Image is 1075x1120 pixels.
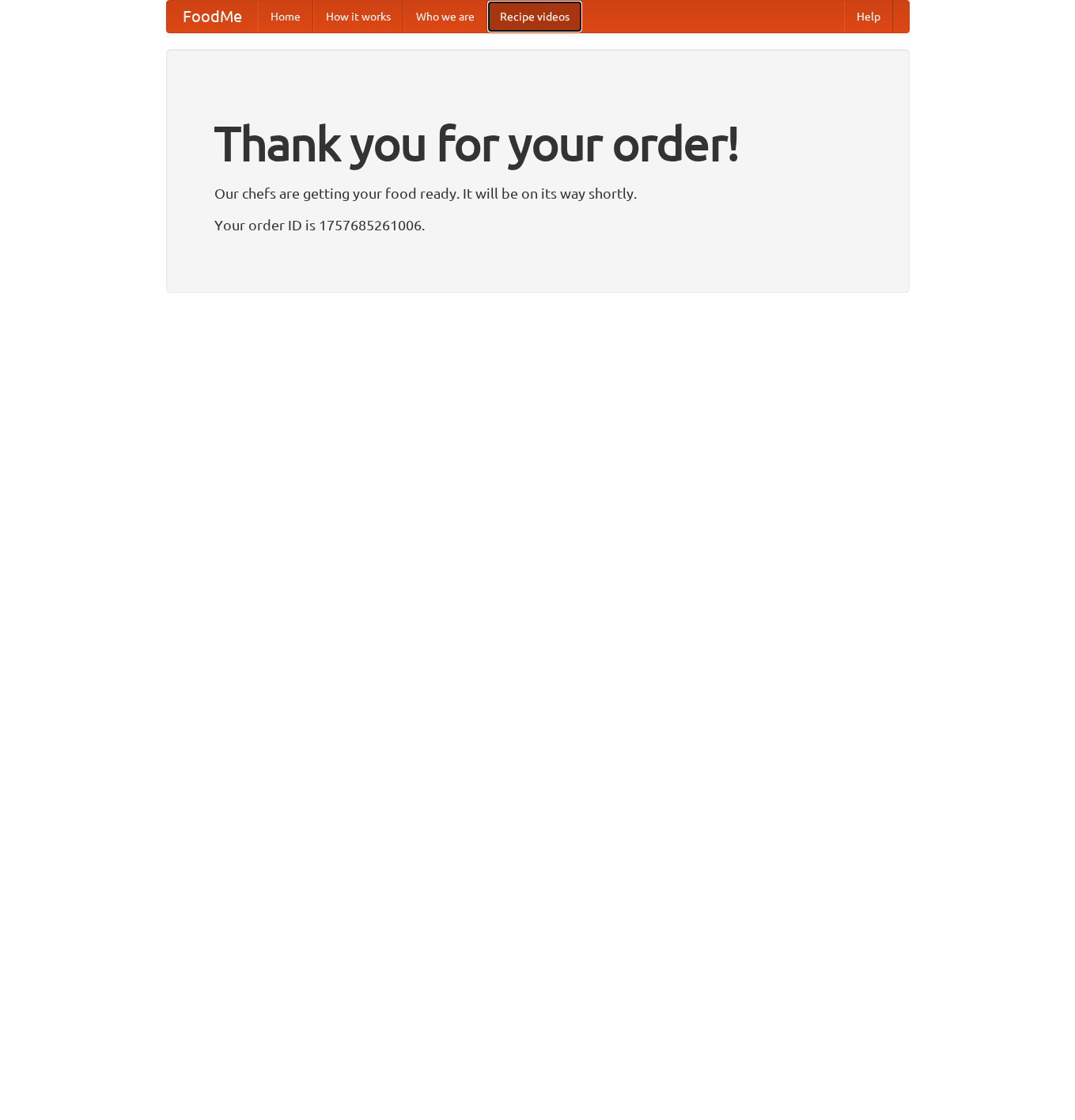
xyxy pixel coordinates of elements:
[844,1,893,32] a: Help
[313,1,403,32] a: How it works
[403,1,487,32] a: Who we are
[258,1,313,32] a: Home
[167,1,258,32] a: FoodMe
[214,105,861,181] h1: Thank you for your order!
[214,213,861,237] p: Your order ID is 1757685261006.
[487,1,582,32] a: Recipe videos
[214,181,861,205] p: Our chefs are getting your food ready. It will be on its way shortly.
